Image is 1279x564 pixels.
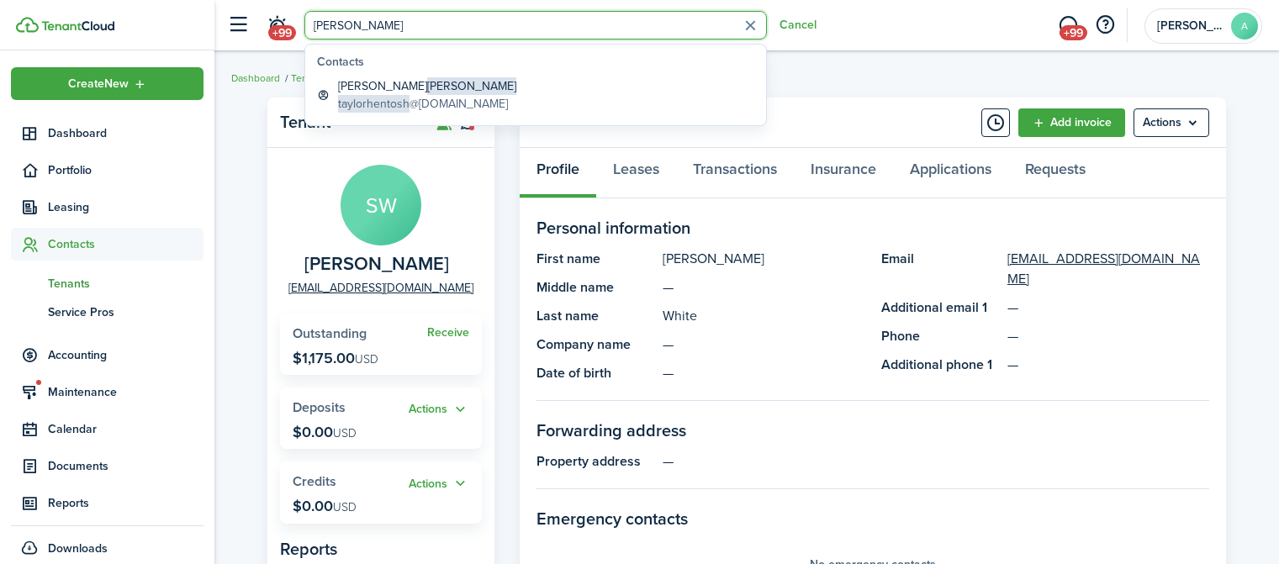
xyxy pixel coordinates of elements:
[41,21,114,31] img: TenantCloud
[48,198,203,216] span: Leasing
[261,4,293,47] a: Notifications
[304,254,449,275] span: Shawn White
[304,11,767,40] input: Search for anything...
[11,67,203,100] button: Open menu
[291,71,327,86] a: Tenants
[881,355,999,375] panel-main-title: Additional phone 1
[48,420,203,438] span: Calendar
[1157,20,1224,32] span: Andrew
[48,540,108,557] span: Downloads
[48,275,203,293] span: Tenants
[676,148,794,198] a: Transactions
[794,148,893,198] a: Insurance
[293,398,346,417] span: Deposits
[1052,4,1084,47] a: Messaging
[355,351,378,368] span: USD
[293,472,336,491] span: Credits
[231,71,280,86] a: Dashboard
[663,451,1209,472] panel-main-description: —
[409,400,469,419] button: Open menu
[1018,108,1125,137] a: Add invoice
[536,277,654,298] panel-main-title: Middle name
[338,95,410,113] span: taylorhentosh
[48,457,203,475] span: Documents
[663,335,864,355] panel-main-description: —
[881,249,999,289] panel-main-title: Email
[663,363,864,383] panel-main-description: —
[981,108,1010,137] button: Timeline
[881,326,999,346] panel-main-title: Phone
[536,363,654,383] panel-main-title: Date of birth
[280,113,415,132] panel-main-title: Tenant
[409,400,469,419] button: Actions
[536,306,654,326] panel-main-title: Last name
[11,487,203,519] a: Reports
[48,494,203,512] span: Reports
[288,279,473,297] a: [EMAIL_ADDRESS][DOMAIN_NAME]
[333,498,357,516] span: USD
[427,77,516,95] span: [PERSON_NAME]
[48,346,203,364] span: Accounting
[1134,108,1209,137] button: Open menu
[737,13,764,39] button: Clear search
[536,335,654,355] panel-main-title: Company name
[409,474,469,493] button: Open menu
[663,306,864,326] panel-main-description: White
[536,215,1209,240] panel-main-section-title: Personal information
[536,506,1209,531] panel-main-section-title: Emergency contacts
[881,298,999,318] panel-main-title: Additional email 1
[11,117,203,150] a: Dashboard
[780,18,817,32] button: Cancel
[222,9,254,41] button: Open sidebar
[536,249,654,269] panel-main-title: First name
[536,418,1209,443] panel-main-section-title: Forwarding address
[268,25,296,40] span: +99
[48,124,203,142] span: Dashboard
[1091,11,1119,40] button: Open resource center
[310,73,761,117] a: [PERSON_NAME][PERSON_NAME]taylorhentosh@[DOMAIN_NAME]
[317,53,761,71] global-search-list-title: Contacts
[11,298,203,326] a: Service Pros
[48,383,203,401] span: Maintenance
[663,249,864,269] panel-main-description: [PERSON_NAME]
[293,498,357,514] p: $0.00
[338,77,516,95] global-search-item-title: [PERSON_NAME]
[427,326,469,340] a: Receive
[280,536,482,561] panel-main-subtitle: Reports
[596,148,676,198] a: Leases
[1134,108,1209,137] menu-btn: Actions
[663,277,864,298] panel-main-description: —
[16,17,39,33] img: TenantCloud
[893,148,1008,198] a: Applications
[409,474,469,493] button: Actions
[536,451,654,472] panel-main-title: Property address
[11,269,203,298] a: Tenants
[1231,13,1258,40] avatar-text: A
[293,424,357,440] p: $0.00
[293,350,378,366] p: $1,175.00
[48,303,203,321] span: Service Pros
[338,95,516,113] global-search-item-description: @[DOMAIN_NAME]
[1008,148,1102,198] a: Requests
[1060,25,1087,40] span: +99
[68,78,129,90] span: Create New
[48,161,203,179] span: Portfolio
[48,235,203,253] span: Contacts
[341,165,421,245] avatar-text: SW
[333,424,357,442] span: USD
[293,324,367,343] span: Outstanding
[1007,249,1209,289] a: [EMAIL_ADDRESS][DOMAIN_NAME]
